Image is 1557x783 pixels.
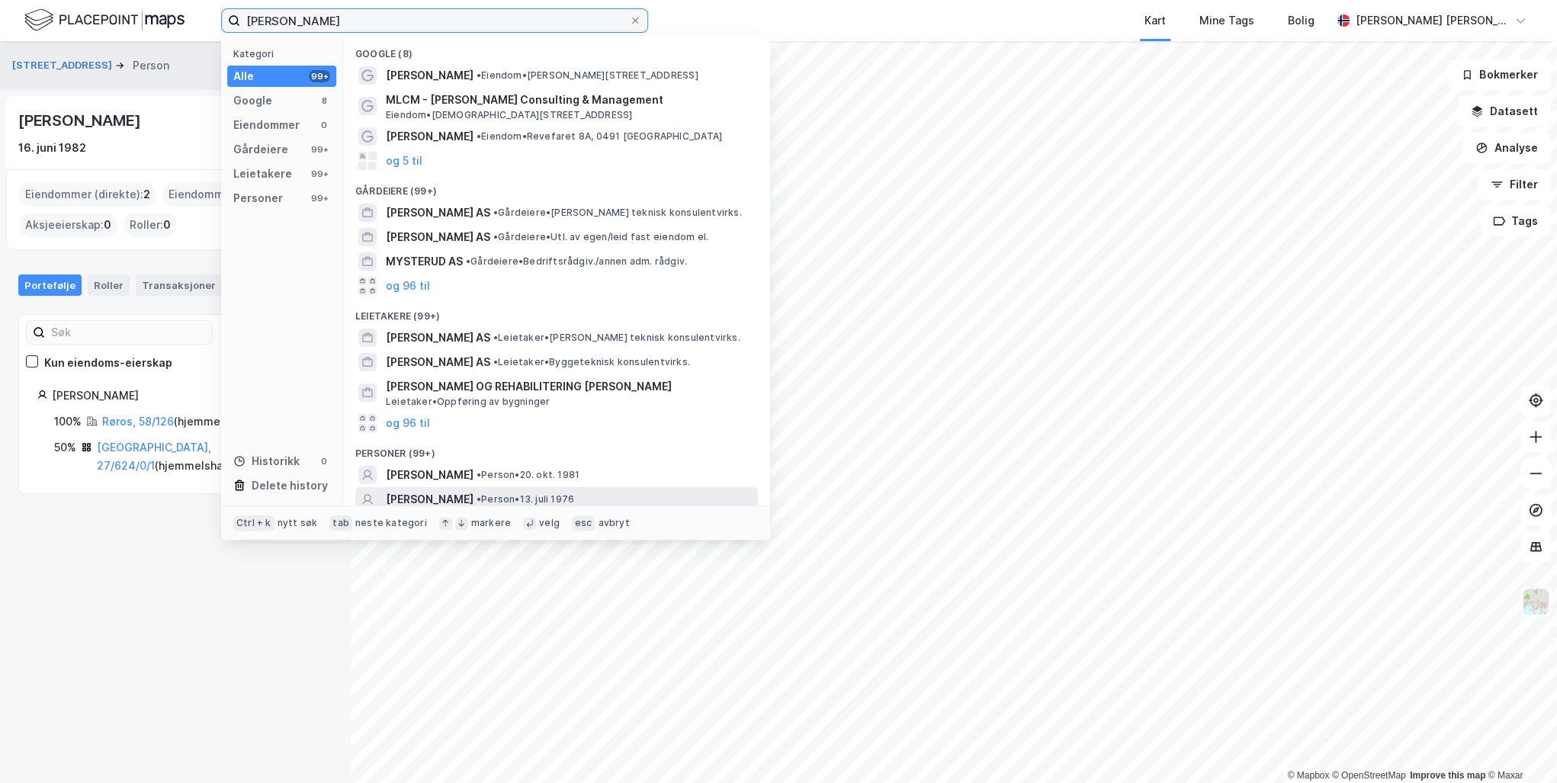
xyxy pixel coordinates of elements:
[355,517,427,529] div: neste kategori
[1144,11,1166,30] div: Kart
[233,116,300,134] div: Eiendommer
[1462,133,1551,163] button: Analyse
[1448,59,1551,90] button: Bokmerker
[44,354,172,372] div: Kun eiendoms-eierskap
[18,139,86,157] div: 16. juni 1982
[97,438,313,475] div: ( hjemmelshaver )
[24,7,185,34] img: logo.f888ab2527a4732fd821a326f86c7f29.svg
[233,48,336,59] div: Kategori
[278,517,318,529] div: nytt søk
[343,298,770,326] div: Leietakere (99+)
[124,213,177,237] div: Roller :
[143,185,150,204] span: 2
[386,277,430,295] button: og 96 til
[1481,710,1557,783] iframe: Chat Widget
[539,517,560,529] div: velg
[1521,587,1550,616] img: Z
[477,469,481,480] span: •
[386,329,490,347] span: [PERSON_NAME] AS
[386,228,490,246] span: [PERSON_NAME] AS
[386,396,550,408] span: Leietaker • Oppføring av bygninger
[386,127,474,146] span: [PERSON_NAME]
[386,377,752,396] span: [PERSON_NAME] OG REHABILITERING [PERSON_NAME]
[133,56,169,75] div: Person
[309,143,330,156] div: 99+
[318,95,330,107] div: 8
[136,274,240,296] div: Transaksjoner
[466,255,470,267] span: •
[102,415,174,428] a: Røros, 58/126
[343,36,770,63] div: Google (8)
[1458,96,1551,127] button: Datasett
[493,207,742,219] span: Gårdeiere • [PERSON_NAME] teknisk konsulentvirks.
[45,321,212,344] input: Søk
[233,91,272,110] div: Google
[1480,206,1551,236] button: Tags
[386,466,474,484] span: [PERSON_NAME]
[52,387,313,405] div: [PERSON_NAME]
[1288,11,1315,30] div: Bolig
[318,455,330,467] div: 0
[329,515,352,531] div: tab
[309,168,330,180] div: 99+
[18,274,82,296] div: Portefølje
[12,58,115,73] button: [STREET_ADDRESS]
[54,438,76,457] div: 50%
[598,517,629,529] div: avbryt
[318,119,330,131] div: 0
[233,165,292,183] div: Leietakere
[240,9,629,32] input: Søk på adresse, matrikkel, gårdeiere, leietakere eller personer
[386,204,490,222] span: [PERSON_NAME] AS
[343,435,770,463] div: Personer (99+)
[493,231,498,242] span: •
[97,441,211,472] a: [GEOGRAPHIC_DATA], 27/624/0/1
[493,356,690,368] span: Leietaker • Byggeteknisk konsulentvirks.
[386,66,474,85] span: [PERSON_NAME]
[252,477,328,495] div: Delete history
[477,493,481,505] span: •
[477,69,698,82] span: Eiendom • [PERSON_NAME][STREET_ADDRESS]
[233,67,254,85] div: Alle
[102,412,262,431] div: ( hjemmelshaver )
[493,231,708,243] span: Gårdeiere • Utl. av egen/leid fast eiendom el.
[18,108,143,133] div: [PERSON_NAME]
[309,70,330,82] div: 99+
[493,332,740,344] span: Leietaker • [PERSON_NAME] teknisk konsulentvirks.
[163,216,171,234] span: 0
[309,192,330,204] div: 99+
[343,173,770,201] div: Gårdeiere (99+)
[386,91,752,109] span: MLCM - [PERSON_NAME] Consulting & Management
[493,207,498,218] span: •
[466,255,687,268] span: Gårdeiere • Bedriftsrådgiv./annen adm. rådgiv.
[1481,710,1557,783] div: Kontrollprogram for chat
[219,278,234,293] div: 5
[477,130,722,143] span: Eiendom • Revefaret 8A, 0491 [GEOGRAPHIC_DATA]
[54,412,82,431] div: 100%
[19,182,156,207] div: Eiendommer (direkte) :
[1199,11,1254,30] div: Mine Tags
[493,356,498,367] span: •
[386,490,474,509] span: [PERSON_NAME]
[233,140,288,159] div: Gårdeiere
[477,469,579,481] span: Person • 20. okt. 1981
[386,353,490,371] span: [PERSON_NAME] AS
[477,69,481,81] span: •
[88,274,130,296] div: Roller
[1410,770,1485,781] a: Improve this map
[477,493,574,505] span: Person • 13. juli 1976
[493,332,498,343] span: •
[386,152,422,170] button: og 5 til
[233,515,274,531] div: Ctrl + k
[386,109,632,121] span: Eiendom • [DEMOGRAPHIC_DATA][STREET_ADDRESS]
[1478,169,1551,200] button: Filter
[471,517,511,529] div: markere
[1332,770,1406,781] a: OpenStreetMap
[1356,11,1508,30] div: [PERSON_NAME] [PERSON_NAME]
[162,182,310,207] div: Eiendommer (Indirekte) :
[477,130,481,142] span: •
[386,414,430,432] button: og 96 til
[1287,770,1329,781] a: Mapbox
[386,252,463,271] span: MYSTERUD AS
[19,213,117,237] div: Aksjeeierskap :
[233,452,300,470] div: Historikk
